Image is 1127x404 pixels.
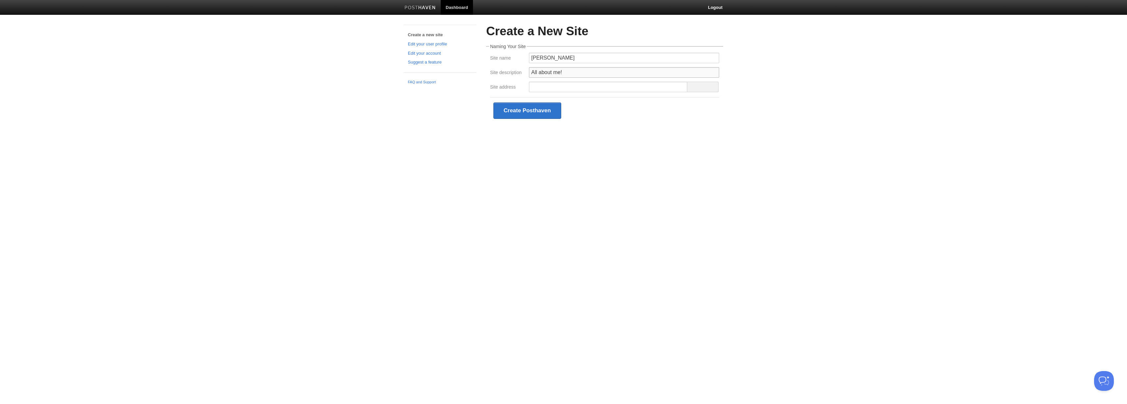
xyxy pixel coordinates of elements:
[493,102,561,119] button: Create Posthaven
[489,44,527,49] legend: Naming Your Site
[490,85,525,91] label: Site address
[408,41,472,48] a: Edit your user profile
[486,25,723,38] h2: Create a New Site
[408,50,472,57] a: Edit your account
[490,56,525,62] label: Site name
[408,79,472,85] a: FAQ and Support
[490,70,525,76] label: Site description
[408,32,472,39] a: Create a new site
[408,59,472,66] a: Suggest a feature
[1094,371,1114,391] iframe: Help Scout Beacon - Open
[405,6,436,11] img: Posthaven-bar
